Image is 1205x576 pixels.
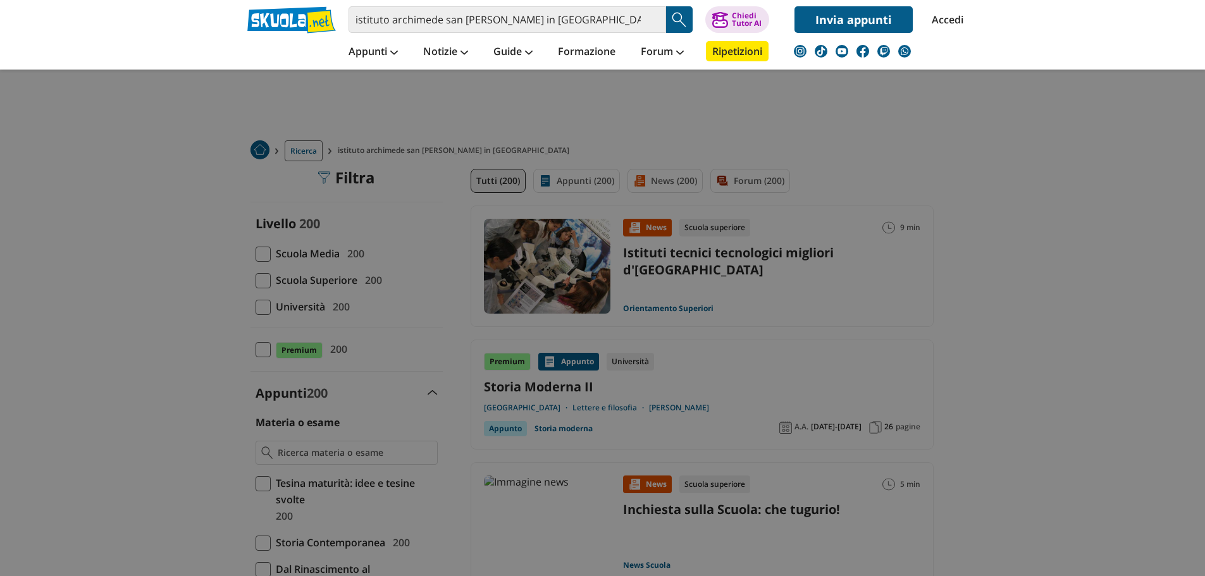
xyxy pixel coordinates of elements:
img: Cerca appunti, riassunti o versioni [670,10,689,29]
a: Invia appunti [794,6,913,33]
button: Search Button [666,6,693,33]
input: Cerca appunti, riassunti o versioni [349,6,666,33]
a: Appunti [345,41,401,64]
img: tiktok [815,45,827,58]
img: WhatsApp [898,45,911,58]
img: instagram [794,45,806,58]
div: Chiedi Tutor AI [732,12,762,27]
img: twitch [877,45,890,58]
a: Ripetizioni [706,41,769,61]
img: facebook [856,45,869,58]
a: Accedi [932,6,958,33]
a: Formazione [555,41,619,64]
a: Guide [490,41,536,64]
a: Notizie [420,41,471,64]
a: Forum [638,41,687,64]
button: ChiediTutor AI [705,6,769,33]
img: youtube [836,45,848,58]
